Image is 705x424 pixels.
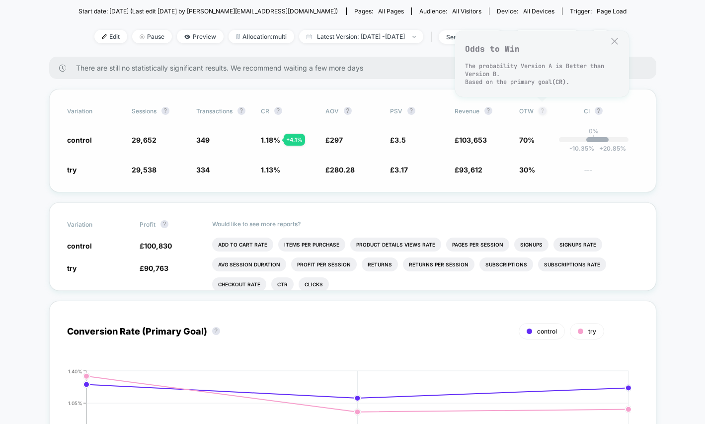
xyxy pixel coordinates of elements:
[67,136,92,144] span: control
[446,238,509,252] li: Pages Per Session
[78,7,338,15] span: Start date: [DATE] (Last edit [DATE] by [PERSON_NAME][EMAIL_ADDRESS][DOMAIN_NAME])
[394,136,406,144] span: 3.5
[569,145,594,152] span: -10.35 %
[132,107,157,115] span: Sessions
[344,107,352,115] button: ?
[229,30,294,43] span: Allocation: multi
[552,78,566,86] strong: ( CR )
[519,107,574,115] span: OTW
[362,257,398,271] li: Returns
[325,107,339,115] span: AOV
[196,136,210,144] span: 349
[299,30,423,43] span: Latest Version: [DATE] - [DATE]
[588,328,596,335] span: try
[67,166,77,174] span: try
[67,107,122,115] span: Variation
[553,238,602,252] li: Signups Rate
[403,257,474,271] li: Returns Per Session
[212,238,273,252] li: Add To Cart Rate
[196,107,233,115] span: Transactions
[140,264,168,272] span: £
[132,166,157,174] span: 29,538
[589,127,599,135] p: 0%
[479,257,533,271] li: Subscriptions
[378,7,404,15] span: all pages
[570,7,627,15] div: Trigger:
[271,277,294,291] li: Ctr
[68,400,82,406] tspan: 1.05%
[465,44,619,54] p: Odds to Win
[212,327,220,335] button: ?
[489,7,562,15] span: Device:
[539,107,547,115] button: ?
[325,136,343,144] span: £
[593,135,595,142] p: |
[452,7,481,15] span: All Visitors
[237,107,245,115] button: ?
[325,166,355,174] span: £
[537,328,557,335] span: control
[514,238,548,252] li: Signups
[330,136,343,144] span: 297
[594,145,626,152] span: 20.85 %
[484,107,492,115] button: ?
[419,7,481,15] div: Audience:
[144,264,168,272] span: 90,763
[212,257,286,271] li: Avg Session Duration
[390,107,402,115] span: PSV
[261,166,280,174] span: 1.13 %
[102,34,107,39] img: edit
[261,136,280,144] span: 1.18 %
[597,7,627,15] span: Page Load
[76,64,636,72] span: There are still no statistically significant results. We recommend waiting a few more days
[140,221,156,228] span: Profit
[212,277,266,291] li: Checkout Rate
[390,136,406,144] span: £
[236,34,240,39] img: rebalance
[144,242,172,250] span: 100,830
[459,136,487,144] span: 103,653
[177,30,224,43] span: Preview
[274,107,282,115] button: ?
[68,368,82,374] tspan: 1.40%
[407,107,415,115] button: ?
[284,134,305,146] div: + 4.1 %
[212,220,638,228] p: Would like to see more reports?
[291,257,357,271] li: Profit Per Session
[455,136,487,144] span: £
[67,264,77,272] span: try
[94,30,127,43] span: Edit
[465,62,604,86] span: The probability Version A is Better than Version B. Based on the primary goal .
[330,166,355,174] span: 280.28
[132,30,172,43] span: Pause
[196,166,210,174] span: 334
[428,30,439,44] span: |
[584,167,638,174] span: ---
[523,7,554,15] span: all devices
[140,242,172,250] span: £
[412,36,416,38] img: end
[261,107,269,115] span: CR
[390,166,408,174] span: £
[519,166,535,174] span: 30%
[459,166,482,174] span: 93,612
[67,220,122,228] span: Variation
[299,277,329,291] li: Clicks
[538,257,606,271] li: Subscriptions Rate
[455,107,479,115] span: Revenue
[599,145,603,152] span: +
[519,136,535,144] span: 70%
[278,238,345,252] li: Items Per Purchase
[161,107,169,115] button: ?
[595,107,603,115] button: ?
[132,136,157,144] span: 29,652
[455,166,482,174] span: £
[354,7,404,15] div: Pages:
[446,33,486,41] div: sessions
[584,107,638,115] span: CI
[160,220,168,228] button: ?
[394,166,408,174] span: 3.17
[350,238,441,252] li: Product Details Views Rate
[67,242,92,250] span: control
[307,34,312,39] img: calendar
